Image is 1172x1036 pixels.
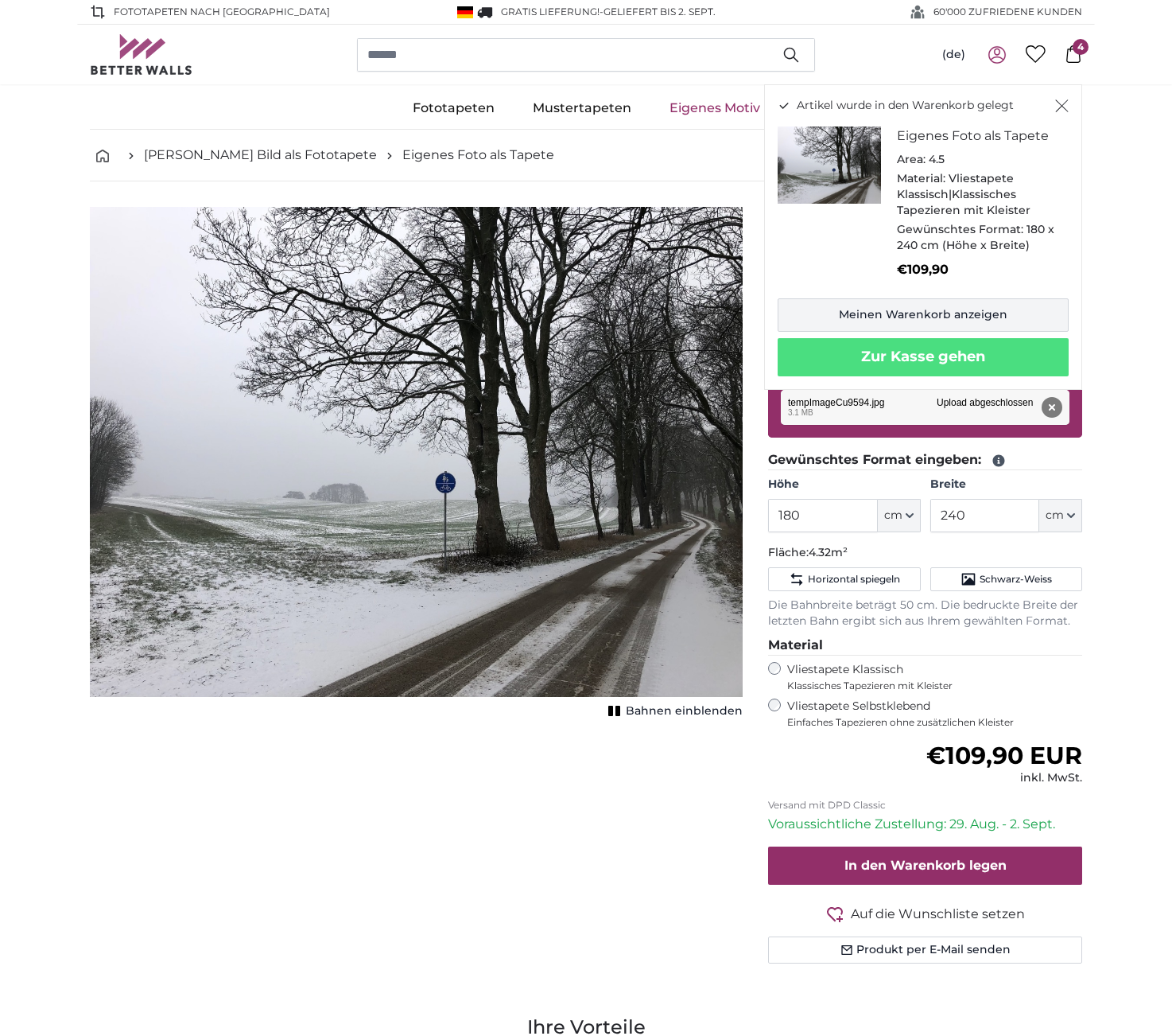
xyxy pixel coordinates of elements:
span: Area: [897,152,926,166]
span: In den Warenkorb legen [844,858,1007,873]
span: Geliefert bis 2. Sept. [603,6,716,18]
span: 4.32m² [809,545,848,559]
span: GRATIS Lieferung! [501,6,600,18]
label: Vliestapete Selbstklebend [787,699,1082,729]
p: Die Bahnbreite beträgt 50 cm. Die bedruckte Breite der letzten Bahn ergibt sich aus Ihrem gewählt... [768,598,1082,629]
h3: Eigenes Foto als Tapete [897,127,1056,146]
button: cm [1039,499,1082,532]
span: Material: [897,171,945,185]
div: Artikel wurde in den Warenkorb gelegt [764,84,1082,390]
img: Betterwalls [90,34,193,75]
legend: Material [768,636,1082,656]
span: Auf die Wunschliste setzen [851,905,1025,924]
a: Meinen Warenkorb anzeigen [778,298,1069,332]
button: Schließen [1055,98,1069,114]
p: Fläche: [768,545,1082,561]
span: €109,90 EUR [926,741,1082,770]
button: Bahnen einblenden [603,700,743,722]
img: personalised-photo [90,207,743,697]
span: Horizontal spiegeln [808,573,900,586]
span: 180 x 240 cm (Höhe x Breite) [897,222,1054,252]
button: Schwarz-Weiss [930,567,1082,591]
span: - [600,6,716,18]
img: personalised-photo [778,127,881,204]
span: Vliestapete Klassisch|Klassisches Tapezieren mit Kleister [897,171,1030,217]
button: Auf die Wunschliste setzen [768,904,1082,924]
span: cm [1046,508,1064,524]
span: Gewünschtes Format: [897,222,1023,236]
img: Deutschland [457,6,473,18]
span: 4.5 [929,152,945,166]
nav: breadcrumbs [90,130,1082,181]
a: [PERSON_NAME] Bild als Fototapete [144,146,377,165]
label: Breite [930,477,1082,493]
span: 60'000 ZUFRIEDENE KUNDEN [933,5,1082,19]
span: Artikel wurde in den Warenkorb gelegt [797,98,1014,114]
span: Bahnen einblenden [626,703,743,719]
p: Versand mit DPD Classic [768,799,1082,812]
span: 4 [1073,39,1089,55]
a: Mustertapeten [514,88,650,129]
button: cm [878,499,921,532]
a: Fototapeten [394,88,514,129]
p: €109,90 [897,260,1056,279]
legend: Gewünschtes Format eingeben: [768,450,1082,470]
a: Eigenes Foto als Tapete [402,146,554,165]
button: In den Warenkorb legen [768,847,1082,885]
button: Horizontal spiegeln [768,567,920,591]
div: 1 of 1 [90,207,743,722]
p: Voraussichtliche Zustellung: 29. Aug. - 2. Sept. [768,815,1082,834]
button: Zur Kasse gehen [778,338,1069,376]
span: cm [884,508,902,524]
span: Klassisches Tapezieren mit Kleister [787,680,1069,692]
label: Höhe [768,477,920,493]
label: Vliestapete Klassisch [787,662,1069,692]
span: Fototapeten nach [GEOGRAPHIC_DATA] [114,5,330,19]
span: Schwarz-Weiss [980,573,1052,586]
button: Produkt per E-Mail senden [768,937,1082,964]
span: Einfaches Tapezieren ohne zusätzlichen Kleister [787,716,1082,729]
a: Eigenes Motiv [650,88,779,129]
div: inkl. MwSt. [926,770,1082,786]
button: (de) [929,41,978,69]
